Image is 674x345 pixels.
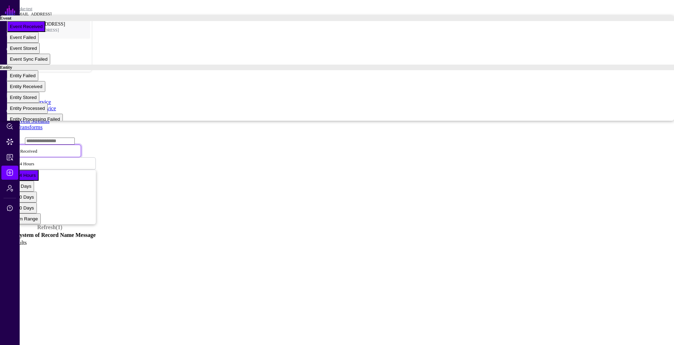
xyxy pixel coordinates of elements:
button: Event Sync Failed [7,54,50,65]
span: Admin [6,185,13,192]
span: Entity Processing Failed [10,117,60,122]
button: Entity Processing Failed [7,114,63,125]
span: Last 90 Days [7,205,34,211]
span: Event Received [10,24,42,29]
span: Policy Lens [6,123,13,130]
button: Entity Failed [7,70,38,81]
th: System of Record Name [16,232,74,239]
span: Event Sync Failed [10,57,47,62]
span: Event Stored [10,46,37,51]
span: Data Lens [6,138,13,145]
span: Reports [6,154,13,161]
a: smoke-test [14,6,32,11]
span: Event Received [8,148,37,154]
a: Reports [1,150,18,164]
span: Entity Failed [10,73,35,78]
a: Logs [1,166,18,180]
button: Event Received [7,21,45,32]
a: SGNL [4,4,16,20]
td: No results [4,239,96,246]
a: Event Streams [17,118,49,124]
span: Entity Processed [10,106,45,111]
span: Entity Stored [10,95,37,100]
button: Entity Processed [7,103,48,114]
div: [EMAIL_ADDRESS] [14,12,92,17]
a: Data Lens [1,135,18,149]
span: Last 30 Days [7,194,34,200]
span: Event Failed [10,35,36,40]
button: Last 24 Hours [4,170,39,181]
button: Last 90 Days [4,203,37,213]
button: Custom Range [4,213,41,224]
span: Custom Range [7,216,38,221]
button: Entity Stored [7,92,39,103]
span: Support [6,205,13,212]
button: Last 30 Days [4,192,37,203]
span: Last 24 Hours [7,173,36,178]
span: Logs [6,169,13,176]
a: Policy Lens [1,119,18,133]
a: Refresh (1) [37,224,62,230]
button: Event Failed [7,32,39,43]
span: Entity Received [10,84,42,89]
span: Last 24 Hours [8,161,34,166]
a: Transforms [17,124,42,130]
button: Event Stored [7,43,40,54]
button: Entity Received [7,81,45,92]
a: Admin [1,181,18,195]
th: Message [75,232,96,239]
